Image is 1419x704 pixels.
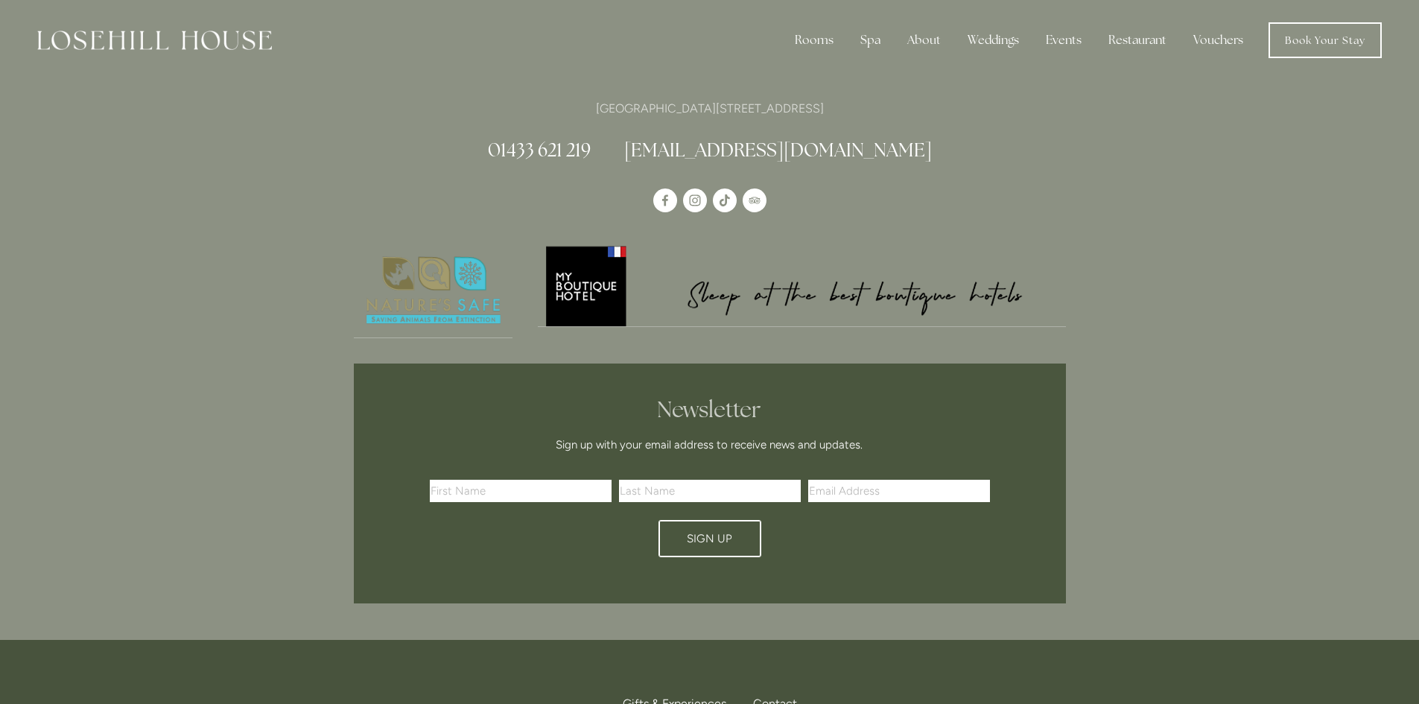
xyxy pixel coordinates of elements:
a: 01433 621 219 [488,138,591,162]
input: First Name [430,480,612,502]
p: [GEOGRAPHIC_DATA][STREET_ADDRESS] [354,98,1066,118]
button: Sign Up [658,520,761,557]
div: About [895,25,953,55]
div: Spa [848,25,892,55]
a: Vouchers [1181,25,1255,55]
a: Book Your Stay [1269,22,1382,58]
div: Weddings [956,25,1031,55]
a: TripAdvisor [743,188,766,212]
h2: Newsletter [435,396,985,423]
div: Rooms [783,25,845,55]
input: Last Name [619,480,801,502]
a: Instagram [683,188,707,212]
a: Nature's Safe - Logo [354,244,513,338]
span: Sign Up [687,532,732,545]
a: TikTok [713,188,737,212]
input: Email Address [808,480,990,502]
div: Restaurant [1096,25,1178,55]
div: Events [1034,25,1093,55]
img: My Boutique Hotel - Logo [538,244,1066,326]
a: [EMAIL_ADDRESS][DOMAIN_NAME] [624,138,932,162]
a: Losehill House Hotel & Spa [653,188,677,212]
img: Nature's Safe - Logo [354,244,513,337]
img: Losehill House [37,31,272,50]
a: My Boutique Hotel - Logo [538,244,1066,327]
p: Sign up with your email address to receive news and updates. [435,436,985,454]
